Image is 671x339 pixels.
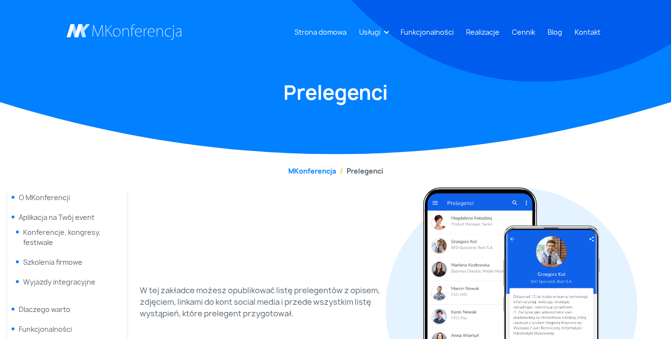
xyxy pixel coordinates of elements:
a: Usługi [355,23,384,41]
a: Dlaczego warto [19,305,70,314]
a: Szkolenia firmowe [23,258,82,267]
a: O MKonferencji [19,193,70,202]
a: MKonferencja [288,166,336,176]
h1: Prelegenci [67,80,604,106]
a: Cennik [508,23,539,41]
span: Aplikacja na Twój event [19,213,94,222]
a: Blog [544,23,566,41]
p: W tej zakładce możesz opublikować listę prelegentów z opisem, zdjęciem, linkami do kont social me... [140,285,380,319]
a: Wyjazdy integracyjne [23,277,95,286]
a: Kontakt [571,23,604,41]
a: Realizacje [462,23,503,41]
a: Strona domowa [291,23,350,41]
nav: breadcrumb [67,166,604,176]
li: Prelegenci [336,166,383,176]
a: Funkcjonalności [19,325,72,334]
a: Konferencje, kongresy, festiwale [23,228,101,247]
a: Funkcjonalności [397,23,457,41]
